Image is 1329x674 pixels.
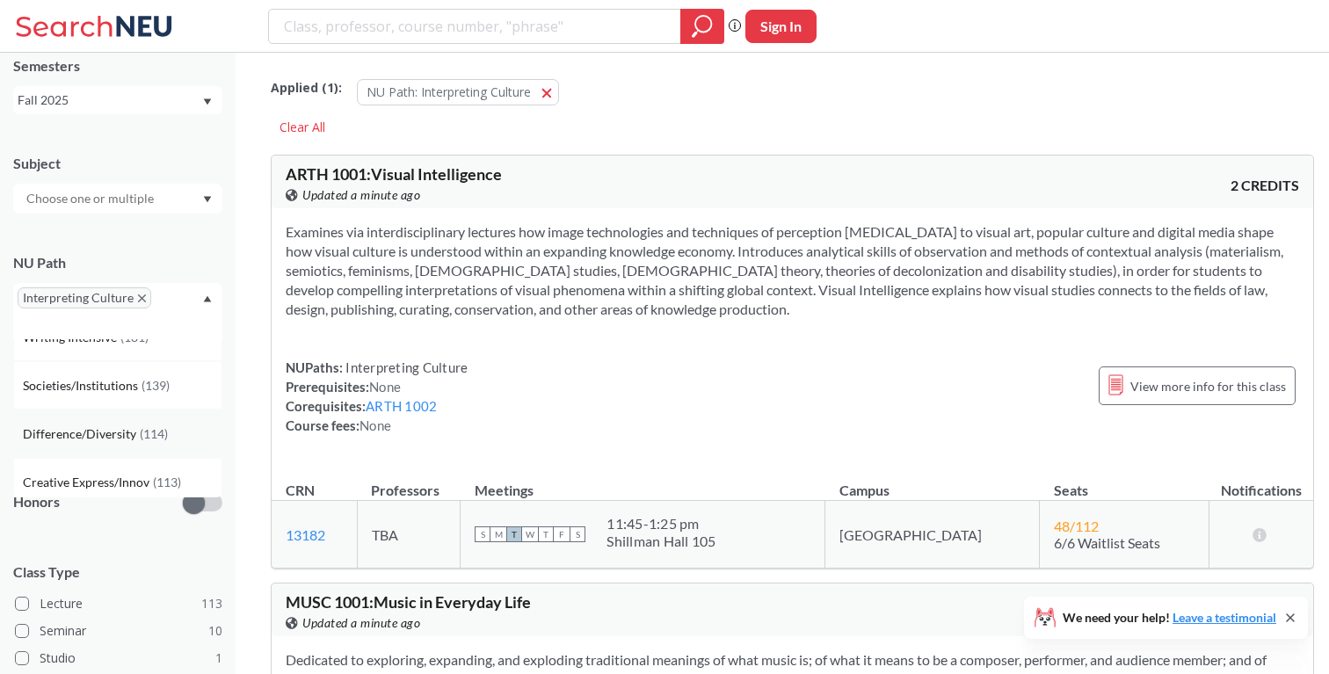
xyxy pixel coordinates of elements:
a: Leave a testimonial [1173,610,1276,625]
span: Updated a minute ago [302,185,420,205]
span: M [490,526,506,542]
span: Interpreting CultureX to remove pill [18,287,151,308]
span: None [359,417,391,433]
div: Fall 2025 [18,91,201,110]
span: 2 CREDITS [1231,176,1299,195]
input: Class, professor, course number, "phrase" [282,11,668,41]
svg: X to remove pill [138,294,146,302]
span: 10 [208,621,222,641]
svg: Dropdown arrow [203,295,212,302]
svg: Dropdown arrow [203,98,212,105]
div: NU Path [13,253,222,272]
span: ( 181 ) [120,330,149,344]
td: TBA [357,501,461,569]
span: Creative Express/Innov [23,473,153,492]
span: Updated a minute ago [302,613,420,633]
span: Applied ( 1 ): [271,78,342,98]
span: ( 139 ) [142,378,170,393]
span: 113 [201,594,222,613]
span: NU Path: Interpreting Culture [367,83,531,100]
td: [GEOGRAPHIC_DATA] [825,501,1040,569]
a: 13182 [286,526,325,543]
span: None [369,379,401,395]
div: Subject [13,154,222,173]
span: We need your help! [1063,612,1276,624]
div: CRN [286,481,315,500]
span: Societies/Institutions [23,376,142,395]
span: T [506,526,522,542]
th: Meetings [461,463,825,501]
div: NUPaths: Prerequisites: Corequisites: Course fees: [286,358,468,435]
div: Shillman Hall 105 [606,533,715,550]
span: T [538,526,554,542]
label: Seminar [15,620,222,642]
label: Lecture [15,592,222,615]
div: 11:45 - 1:25 pm [606,515,715,533]
span: Class Type [13,562,222,582]
section: Examines via interdisciplinary lectures how image technologies and techniques of perception [MEDI... [286,222,1299,319]
div: Interpreting CultureX to remove pillDropdown arrowWriting Intensive(181)Societies/Institutions(13... [13,283,222,339]
svg: magnifying glass [692,14,713,39]
th: Notifications [1209,463,1314,501]
p: Honors [13,492,60,512]
th: Seats [1040,463,1209,501]
label: Studio [15,647,222,670]
span: Interpreting Culture [343,359,468,375]
div: Semesters [13,56,222,76]
th: Professors [357,463,461,501]
span: ARTH 1001 : Visual Intelligence [286,164,502,184]
span: ( 114 ) [140,426,168,441]
span: 6/6 Waitlist Seats [1054,534,1160,551]
div: magnifying glass [680,9,724,44]
span: 1 [215,649,222,668]
span: MUSC 1001 : Music in Everyday Life [286,592,531,612]
span: W [522,526,538,542]
button: NU Path: Interpreting Culture [357,79,559,105]
span: S [570,526,585,542]
svg: Dropdown arrow [203,196,212,203]
a: ARTH 1002 [366,398,437,414]
div: Clear All [271,114,334,141]
span: 48 / 112 [1054,518,1099,534]
th: Campus [825,463,1040,501]
span: ( 113 ) [153,475,181,489]
input: Choose one or multiple [18,188,165,209]
span: Difference/Diversity [23,424,140,444]
button: Sign In [745,10,817,43]
span: F [554,526,570,542]
div: Fall 2025Dropdown arrow [13,86,222,114]
span: S [475,526,490,542]
div: Dropdown arrow [13,184,222,214]
span: View more info for this class [1130,375,1286,397]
